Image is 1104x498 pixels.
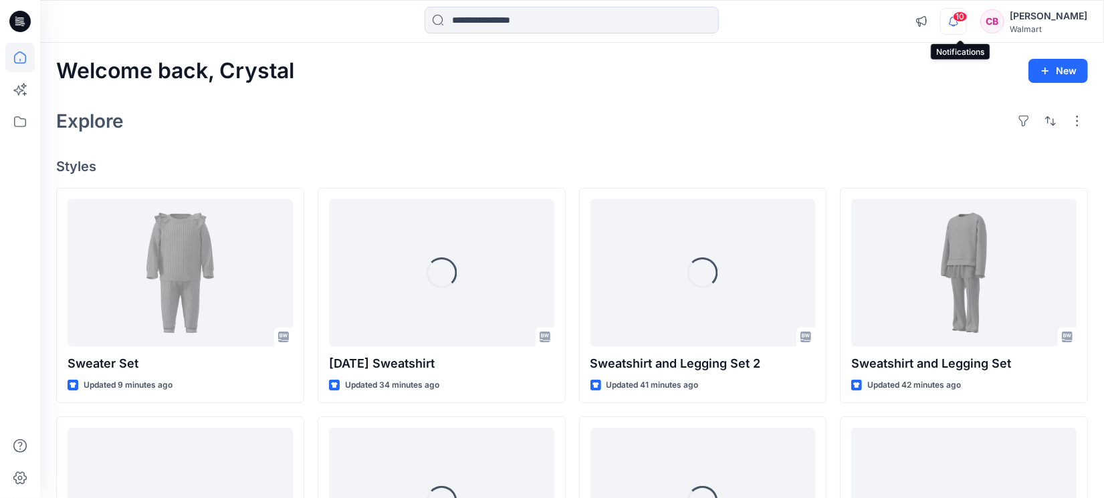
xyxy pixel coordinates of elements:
[68,199,293,346] a: Sweater Set
[329,354,554,373] p: [DATE] Sweatshirt
[590,354,816,373] p: Sweatshirt and Legging Set 2
[953,11,968,22] span: 10
[980,9,1004,33] div: CB
[1028,59,1088,83] button: New
[851,354,1077,373] p: Sweatshirt and Legging Set
[867,378,961,392] p: Updated 42 minutes ago
[1010,8,1087,24] div: [PERSON_NAME]
[84,378,173,392] p: Updated 9 minutes ago
[68,354,293,373] p: Sweater Set
[606,378,699,392] p: Updated 41 minutes ago
[345,378,439,392] p: Updated 34 minutes ago
[1010,24,1087,34] div: Walmart
[56,59,294,84] h2: Welcome back, Crystal
[56,110,124,132] h2: Explore
[56,158,1088,174] h4: Styles
[851,199,1077,346] a: Sweatshirt and Legging Set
